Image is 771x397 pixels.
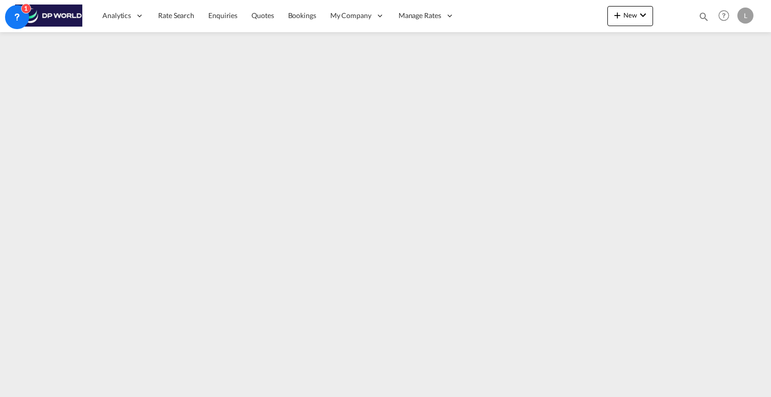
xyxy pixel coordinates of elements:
[737,8,753,24] div: L
[15,5,83,27] img: c08ca190194411f088ed0f3ba295208c.png
[158,11,194,20] span: Rate Search
[637,9,649,21] md-icon: icon-chevron-down
[698,11,709,22] md-icon: icon-magnify
[251,11,274,20] span: Quotes
[715,7,732,24] span: Help
[288,11,316,20] span: Bookings
[330,11,371,21] span: My Company
[611,9,623,21] md-icon: icon-plus 400-fg
[698,11,709,26] div: icon-magnify
[715,7,737,25] div: Help
[611,11,649,19] span: New
[208,11,237,20] span: Enquiries
[102,11,131,21] span: Analytics
[399,11,441,21] span: Manage Rates
[607,6,653,26] button: icon-plus 400-fgNewicon-chevron-down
